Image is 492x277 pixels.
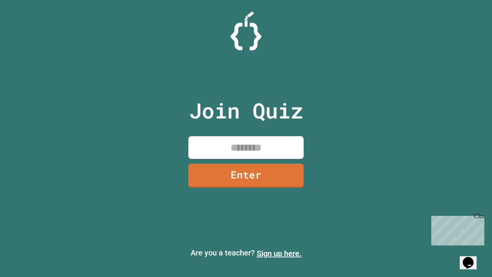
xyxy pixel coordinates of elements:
a: Sign up here. [257,249,302,258]
iframe: chat widget [460,246,484,269]
img: Logo.svg [231,12,261,50]
a: Enter [188,164,304,188]
div: Chat with us now!Close [3,3,53,49]
p: Are you a teacher? [6,247,486,259]
p: Join Quiz [189,95,303,127]
iframe: chat widget [428,213,484,245]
